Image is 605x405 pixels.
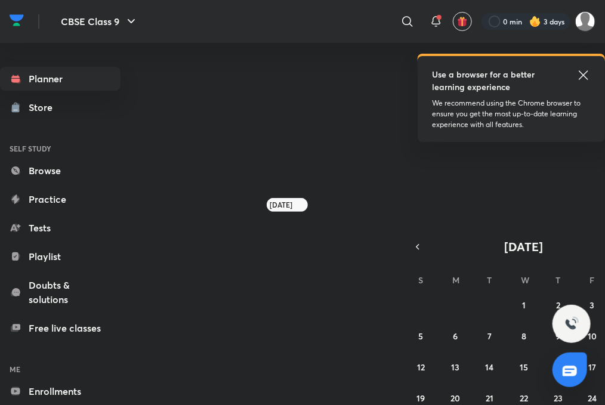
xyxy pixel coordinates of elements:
[514,296,533,315] button: October 1, 2025
[590,299,595,311] abbr: October 3, 2025
[564,317,579,331] img: ttu
[432,68,551,93] h5: Use a browser for a better learning experience
[417,361,425,373] abbr: October 12, 2025
[486,392,493,404] abbr: October 21, 2025
[453,12,472,31] button: avatar
[480,327,499,346] button: October 7, 2025
[521,330,526,342] abbr: October 8, 2025
[452,274,459,286] abbr: Monday
[514,358,533,377] button: October 15, 2025
[419,330,424,342] abbr: October 5, 2025
[548,327,567,346] button: October 9, 2025
[556,299,560,311] abbr: October 2, 2025
[412,358,431,377] button: October 12, 2025
[529,16,541,27] img: streak
[548,296,567,315] button: October 2, 2025
[555,274,560,286] abbr: Thursday
[590,274,595,286] abbr: Friday
[419,274,424,286] abbr: Sunday
[522,299,526,311] abbr: October 1, 2025
[480,358,499,377] button: October 14, 2025
[54,10,146,33] button: CBSE Class 9
[555,330,560,342] abbr: October 9, 2025
[487,330,492,342] abbr: October 7, 2025
[10,11,24,32] a: Company Logo
[450,392,460,404] abbr: October 20, 2025
[575,11,595,32] img: Aarushi
[588,392,597,404] abbr: October 24, 2025
[548,358,567,377] button: October 16, 2025
[451,361,459,373] abbr: October 13, 2025
[505,239,544,255] span: [DATE]
[588,330,597,342] abbr: October 10, 2025
[520,361,528,373] abbr: October 15, 2025
[514,327,533,346] button: October 8, 2025
[583,296,602,315] button: October 3, 2025
[453,330,458,342] abbr: October 6, 2025
[520,392,528,404] abbr: October 22, 2025
[10,11,24,29] img: Company Logo
[446,327,465,346] button: October 6, 2025
[521,274,529,286] abbr: Wednesday
[583,358,602,377] button: October 17, 2025
[583,327,602,346] button: October 10, 2025
[270,200,293,210] h6: [DATE]
[487,274,492,286] abbr: Tuesday
[486,361,494,373] abbr: October 14, 2025
[588,361,596,373] abbr: October 17, 2025
[412,327,431,346] button: October 5, 2025
[457,16,468,27] img: avatar
[446,358,465,377] button: October 13, 2025
[432,98,591,130] p: We recommend using the Chrome browser to ensure you get the most up-to-date learning experience w...
[29,100,60,115] div: Store
[417,392,425,404] abbr: October 19, 2025
[554,392,563,404] abbr: October 23, 2025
